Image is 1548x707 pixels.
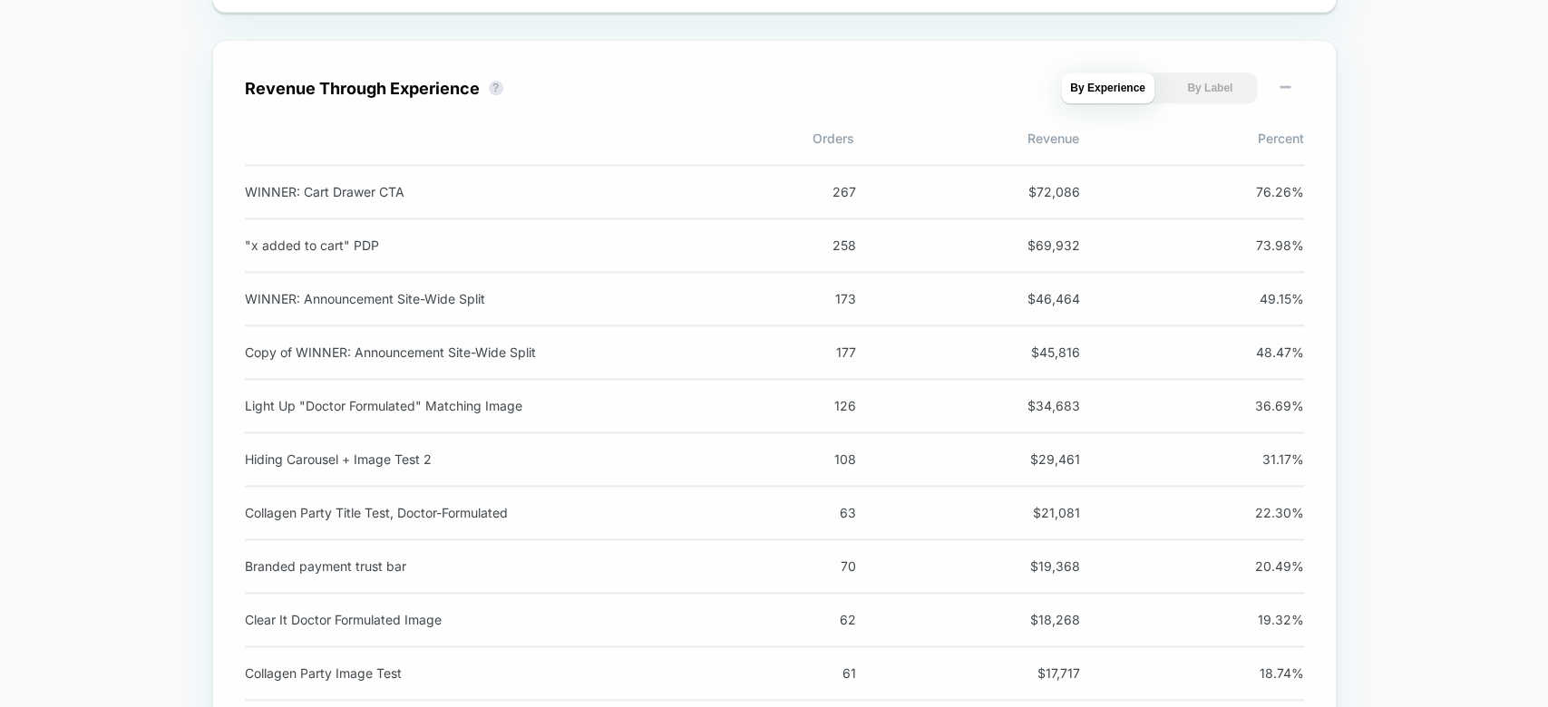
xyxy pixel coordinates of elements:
div: Revenue Through Experience [245,79,480,98]
span: 63 [774,505,856,520]
span: Percent [1079,131,1304,146]
span: 258 [774,237,856,253]
span: 73.98 % [1222,237,1304,253]
span: 126 [774,398,856,413]
div: Collagen Party Image Test [245,665,722,681]
span: 177 [774,344,856,360]
span: $ 69,932 [998,237,1080,253]
span: $ 46,464 [998,291,1080,306]
span: 61 [774,665,856,681]
div: Light Up "Doctor Formulated" Matching Image [245,398,722,413]
span: $ 29,461 [998,451,1080,467]
div: WINNER: Cart Drawer CTA [245,184,722,199]
div: Hiding Carousel + Image Test 2 [245,451,722,467]
span: 267 [774,184,856,199]
span: 70 [774,558,856,574]
span: $ 17,717 [998,665,1080,681]
span: 76.26 % [1222,184,1304,199]
span: Revenue [854,131,1079,146]
span: $ 19,368 [998,558,1080,574]
span: $ 72,086 [998,184,1080,199]
div: Collagen Party Title Test, Doctor-Formulated [245,505,722,520]
span: $ 21,081 [998,505,1080,520]
div: Clear It Doctor Formulated Image [245,612,722,627]
div: Copy of WINNER: Announcement Site-Wide Split [245,344,722,360]
span: 108 [774,451,856,467]
button: By Label [1163,73,1257,103]
span: 31.17 % [1222,451,1304,467]
span: 22.30 % [1222,505,1304,520]
span: Orders [629,131,854,146]
span: 19.32 % [1222,612,1304,627]
span: 18.74 % [1222,665,1304,681]
span: $ 18,268 [998,612,1080,627]
div: WINNER: Announcement Site-Wide Split [245,291,722,306]
span: 173 [774,291,856,306]
span: $ 34,683 [998,398,1080,413]
span: 20.49 % [1222,558,1304,574]
span: 49.15 % [1222,291,1304,306]
div: "x added to cart" PDP [245,237,722,253]
span: 48.47 % [1222,344,1304,360]
button: ? [489,81,503,95]
span: $ 45,816 [998,344,1080,360]
div: Branded payment trust bar [245,558,722,574]
span: 62 [774,612,856,627]
button: By Experience [1061,73,1154,103]
span: 36.69 % [1222,398,1304,413]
